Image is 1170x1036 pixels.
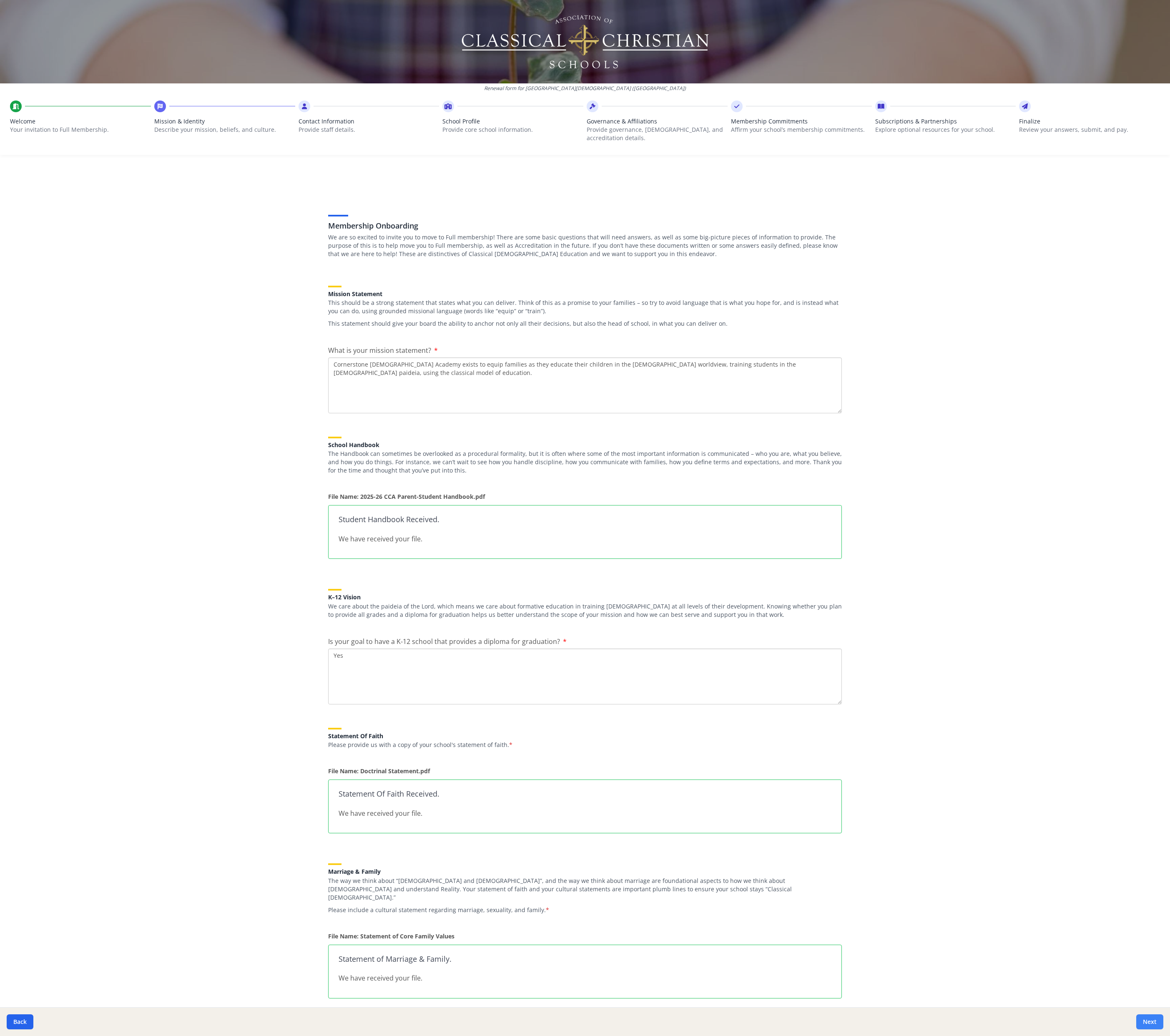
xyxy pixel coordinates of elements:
strong: File Name: Doctrinal Statement.pdf [328,767,430,775]
h5: Mission Statement [328,291,842,297]
strong: File Name: Statement of Core Family Values [328,932,454,940]
button: Next [1136,1014,1163,1029]
h5: School Handbook [328,442,842,448]
h3: Student Handbook Received. [339,515,831,524]
span: Contact Information [299,117,439,126]
p: Explore optional resources for your school. [875,126,1016,134]
span: What is your mission statement? [328,346,431,355]
p: This statement should give your board the ability to anchor not only all their decisions, but als... [328,319,842,328]
h3: Membership Onboarding [328,220,842,231]
p: Review your answers, submit, and pay. [1019,126,1160,134]
p: We have received your file. [339,534,831,544]
span: Welcome [10,117,151,126]
p: Please include a cultural statement regarding marriage, sexuality, and family. [328,906,842,914]
h5: K–12 Vision [328,594,842,600]
p: Provide staff details. [299,126,439,134]
p: We have received your file. [339,808,831,818]
p: We care about the paideia of the Lord, which means we care about formative education in training ... [328,602,842,619]
p: Please provide us with a copy of your school's statement of faith. [328,741,842,749]
p: Describe your mission, beliefs, and culture. [154,126,295,134]
p: This should be a strong statement that states what you can deliver. Think of this as a promise to... [328,299,842,315]
p: The way we think about “[DEMOGRAPHIC_DATA] and [DEMOGRAPHIC_DATA]”, and the way we think about ma... [328,877,842,902]
h5: Marriage & Family [328,868,842,875]
span: Is your goal to have a K-12 school that provides a diploma for graduation? [328,637,560,646]
strong: File Name: 2025-26 CCA Parent-Student Handbook.pdf [328,493,485,500]
span: Subscriptions & Partnerships [875,117,1016,126]
img: Logo [460,13,710,71]
p: Affirm your school’s membership commitments. [731,126,872,134]
span: Finalize [1019,117,1160,126]
p: Provide governance, [DEMOGRAPHIC_DATA], and accreditation details. [587,126,728,142]
span: Mission & Identity [154,117,295,126]
h5: Statement Of Faith [328,733,842,739]
p: Provide core school information. [442,126,583,134]
button: Back [7,1014,33,1029]
p: Your invitation to Full Membership. [10,126,151,134]
span: Membership Commitments [731,117,872,126]
h3: Statement Of Faith Received. [339,790,831,798]
p: The Handbook can sometimes be overlooked as a procedural formality, but it is often where some of... [328,450,842,475]
p: We are so excited to invite you to move to Full membership! There are some basic questions that w... [328,233,842,258]
span: Governance & Affiliations [587,117,728,126]
h3: Statement of Marriage & Family. [339,955,831,963]
span: School Profile [442,117,583,126]
p: We have received your file. [339,973,831,983]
